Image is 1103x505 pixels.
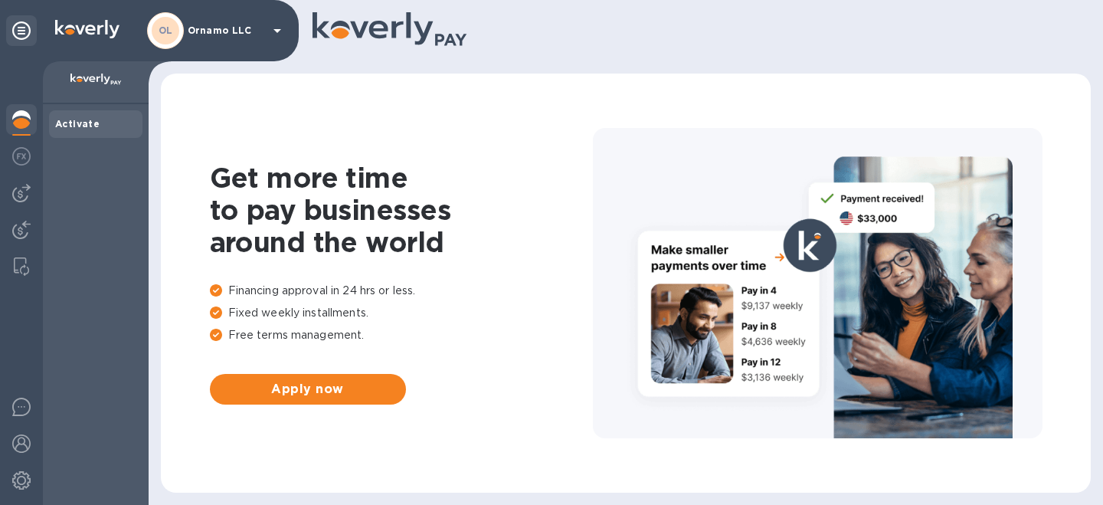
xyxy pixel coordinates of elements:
img: Logo [55,20,119,38]
h1: Get more time to pay businesses around the world [210,162,593,258]
span: Apply now [222,380,394,398]
b: OL [159,25,173,36]
p: Financing approval in 24 hrs or less. [210,283,593,299]
p: Free terms management. [210,327,593,343]
p: Fixed weekly installments. [210,305,593,321]
img: Foreign exchange [12,147,31,166]
p: Ornamo LLC [188,25,264,36]
b: Activate [55,118,100,130]
button: Apply now [210,374,406,405]
div: Unpin categories [6,15,37,46]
